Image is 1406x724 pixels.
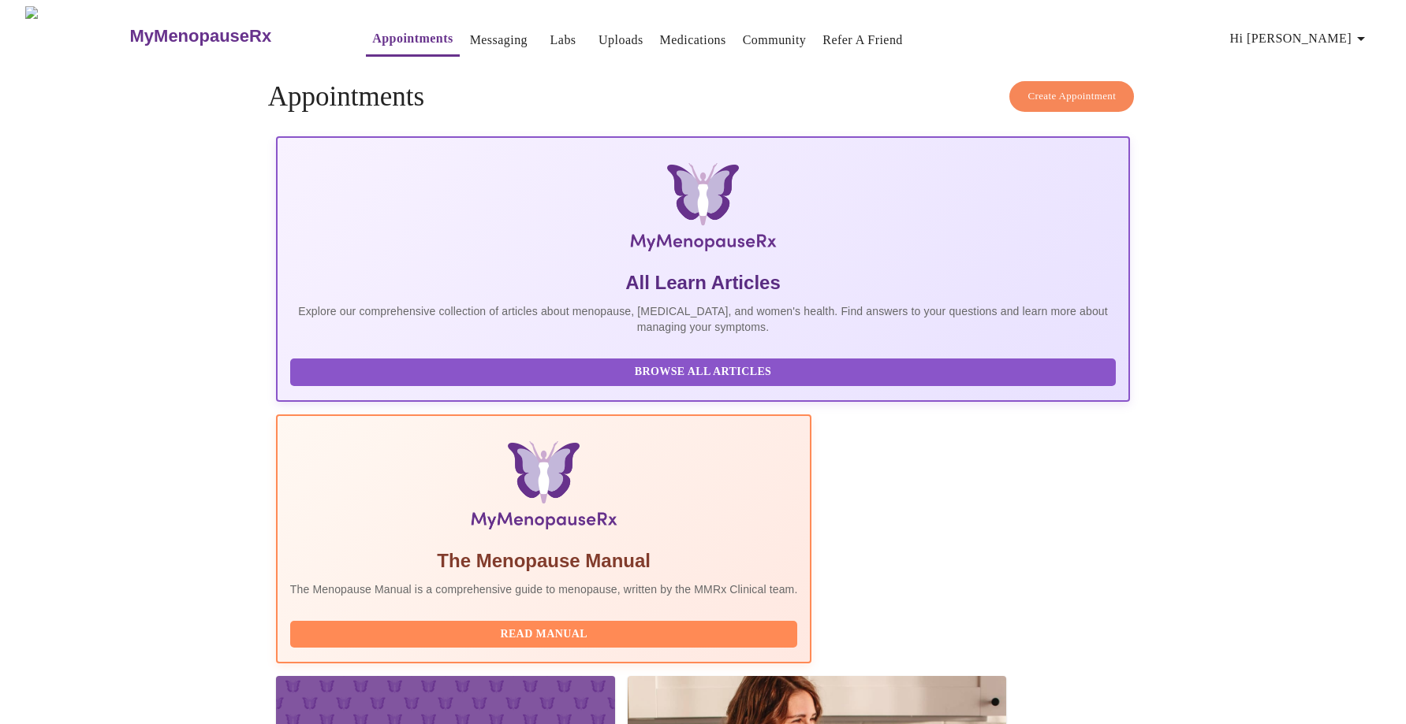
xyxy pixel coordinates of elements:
img: MyMenopauseRx Logo [419,163,988,258]
span: Browse All Articles [306,362,1100,382]
h5: The Menopause Manual [290,548,798,574]
p: The Menopause Manual is a comprehensive guide to menopause, written by the MMRx Clinical team. [290,581,798,597]
span: Create Appointment [1027,87,1116,106]
a: Labs [550,29,576,51]
button: Refer a Friend [816,24,909,56]
button: Browse All Articles [290,358,1116,386]
img: Menopause Manual [371,441,717,536]
button: Read Manual [290,621,798,648]
button: Community [737,24,813,56]
button: Messaging [464,24,534,56]
a: Medications [660,29,726,51]
button: Medications [654,24,733,56]
a: Uploads [599,29,643,51]
span: Hi [PERSON_NAME] [1230,28,1371,50]
button: Create Appointment [1009,81,1134,112]
h3: MyMenopauseRx [130,26,272,46]
a: MyMenopauseRx [128,9,334,64]
button: Labs [538,24,588,56]
a: Appointments [372,28,453,50]
p: Explore our comprehensive collection of articles about menopause, [MEDICAL_DATA], and women's hea... [290,303,1116,335]
span: Read Manual [306,625,782,644]
a: Browse All Articles [290,364,1120,377]
a: Read Manual [290,626,802,640]
h4: Appointments [268,81,1138,113]
a: Messaging [470,29,528,51]
button: Uploads [592,24,650,56]
a: Refer a Friend [822,29,903,51]
a: Community [743,29,807,51]
img: MyMenopauseRx Logo [25,6,128,65]
button: Appointments [366,23,459,57]
button: Hi [PERSON_NAME] [1224,23,1377,54]
h5: All Learn Articles [290,270,1116,295]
